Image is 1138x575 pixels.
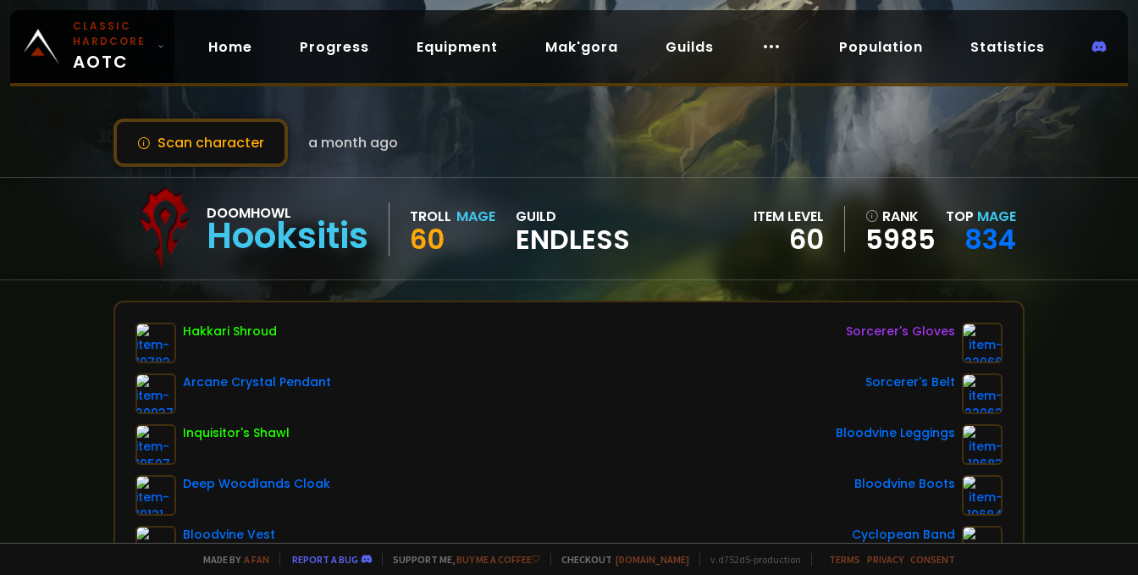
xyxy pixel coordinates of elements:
[962,373,1003,414] img: item-22062
[854,475,955,493] div: Bloodvine Boots
[286,30,383,64] a: Progress
[836,424,955,442] div: Bloodvine Leggings
[183,526,275,544] div: Bloodvine Vest
[135,373,176,414] img: item-20037
[865,206,936,227] div: rank
[308,132,398,153] span: a month ago
[652,30,727,64] a: Guilds
[754,206,824,227] div: item level
[183,424,290,442] div: Inquisitor's Shawl
[699,553,801,566] span: v. d752d5 - production
[73,19,151,49] small: Classic Hardcore
[964,220,1016,258] a: 834
[113,119,288,167] button: Scan character
[957,30,1058,64] a: Statistics
[867,553,903,566] a: Privacy
[135,323,176,363] img: item-10782
[516,227,630,252] span: Endless
[962,475,1003,516] img: item-19684
[183,373,331,391] div: Arcane Crystal Pendant
[410,206,451,227] div: Troll
[865,227,936,252] a: 5985
[456,553,540,566] a: Buy me a coffee
[135,475,176,516] img: item-19121
[195,30,266,64] a: Home
[754,227,824,252] div: 60
[977,207,1016,226] span: Mage
[946,206,1016,227] div: Top
[829,553,860,566] a: Terms
[865,373,955,391] div: Sorcerer's Belt
[193,553,269,566] span: Made by
[962,424,1003,465] img: item-19683
[516,206,630,252] div: guild
[403,30,511,64] a: Equipment
[826,30,936,64] a: Population
[550,553,689,566] span: Checkout
[456,206,495,227] div: Mage
[616,553,689,566] a: [DOMAIN_NAME]
[10,10,174,83] a: Classic HardcoreAOTC
[846,323,955,340] div: Sorcerer's Gloves
[135,424,176,465] img: item-19507
[532,30,632,64] a: Mak'gora
[910,553,955,566] a: Consent
[183,475,330,493] div: Deep Woodlands Cloak
[244,553,269,566] a: a fan
[292,553,358,566] a: Report a bug
[410,220,445,258] span: 60
[962,323,1003,363] img: item-22066
[73,19,151,75] span: AOTC
[382,553,540,566] span: Support me,
[183,323,277,340] div: Hakkari Shroud
[207,224,368,249] div: Hooksitis
[852,526,955,544] div: Cyclopean Band
[207,202,368,224] div: Doomhowl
